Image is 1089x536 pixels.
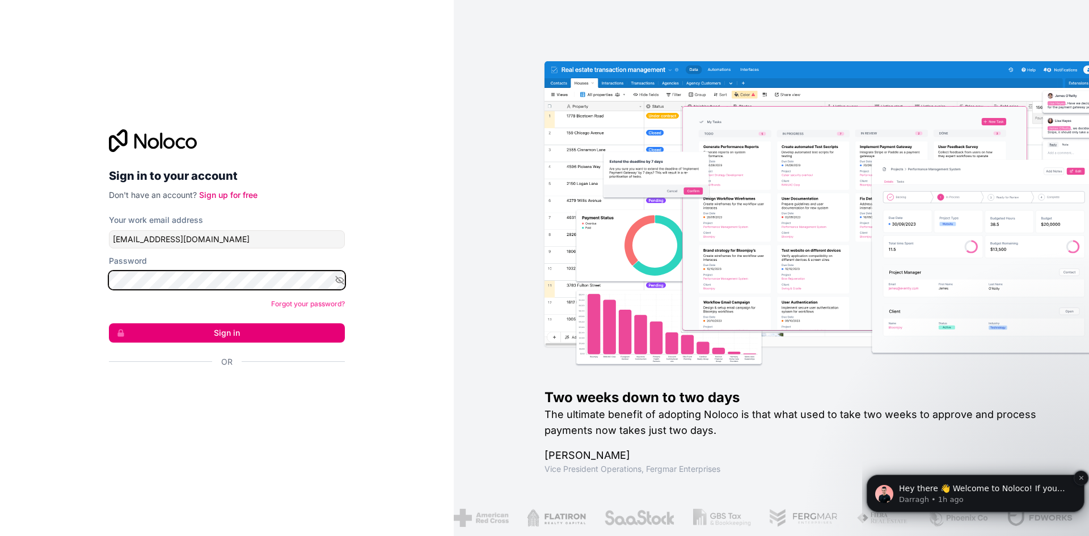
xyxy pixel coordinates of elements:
input: Password [109,271,345,289]
a: Forgot your password? [271,299,345,308]
span: Or [221,356,233,368]
h1: Vice President Operations , Fergmar Enterprises [544,463,1053,475]
img: /assets/fiera-fwj2N5v4.png [776,509,829,527]
span: Don't have an account? [109,190,197,200]
img: /assets/flatiron-C8eUkumj.png [447,509,506,527]
iframe: Sign in with Google Button [103,380,341,405]
h2: The ultimate benefit of adopting Noloco is that what used to take two weeks to approve and proces... [544,407,1053,438]
img: /assets/phoenix-BREaitsQ.png [847,509,909,527]
h2: Sign in to your account [109,166,345,186]
label: Your work email address [109,214,203,226]
h1: Two weeks down to two days [544,389,1053,407]
label: Password [109,255,147,267]
input: Email address [109,230,345,248]
h1: [PERSON_NAME] [544,448,1053,463]
img: /assets/saastock-C6Zbiodz.png [524,509,595,527]
img: /assets/fergmar-CudnrXN5.png [689,509,758,527]
a: Sign up for free [199,190,258,200]
iframe: Intercom notifications message [862,451,1089,530]
img: /assets/gbstax-C-GtDUiK.png [613,509,671,527]
button: Sign in [109,323,345,343]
